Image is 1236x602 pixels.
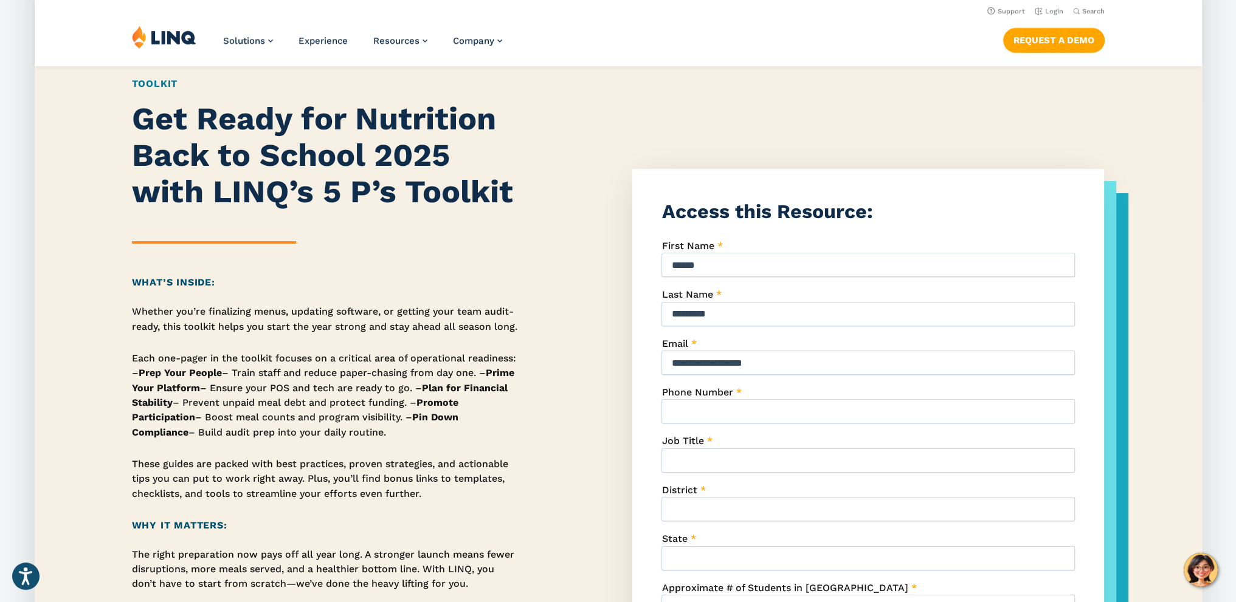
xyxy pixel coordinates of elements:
h2: What’s Inside: [132,275,520,290]
span: Approximate # of Students in [GEOGRAPHIC_DATA] [661,582,908,593]
nav: Utility Navigation [35,4,1202,17]
a: Resources [373,35,427,46]
p: Whether you’re finalizing menus, updating software, or getting your team audit-ready, this toolki... [132,304,520,334]
span: Last Name [661,289,713,300]
a: Toolkit [132,78,178,89]
span: Job Title [661,435,703,446]
span: Phone Number [661,386,733,398]
strong: Prep Your People [139,367,222,378]
p: These guides are packed with best practices, proven strategies, and actionable tips you can put t... [132,457,520,501]
span: Solutions [223,35,265,46]
span: District [661,484,697,496]
span: Email [661,338,688,349]
a: Solutions [223,35,273,46]
h3: Access this Resource: [661,198,1075,225]
span: Resources [373,35,419,46]
img: LINQ | K‑12 Software [132,26,196,49]
a: Request a Demo [1003,28,1104,52]
p: Each one-pager in the toolkit focuses on a critical area of operational readiness: – – Train staf... [132,351,520,440]
p: The right preparation now pays off all year long. A stronger launch means fewer disruptions, more... [132,547,520,592]
strong: Plan for Financial Stability [132,382,508,408]
span: Search [1082,7,1104,15]
nav: Button Navigation [1003,26,1104,52]
a: Support [987,7,1024,15]
strong: Get Ready for Nutrition Back to School 2025 with LINQ’s 5 P’s Toolkit [132,100,513,210]
a: Login [1034,7,1063,15]
span: State [661,533,687,544]
button: Open Search Bar [1072,7,1104,16]
a: Company [453,35,502,46]
button: Hello, have a question? Let’s chat. [1184,553,1218,587]
a: Experience [299,35,348,46]
nav: Primary Navigation [223,26,502,66]
strong: Prime Your Platform [132,367,514,393]
span: First Name [661,240,714,251]
strong: Pin Down Compliance [132,411,458,437]
span: Company [453,35,494,46]
h2: Why It Matters: [132,518,520,533]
